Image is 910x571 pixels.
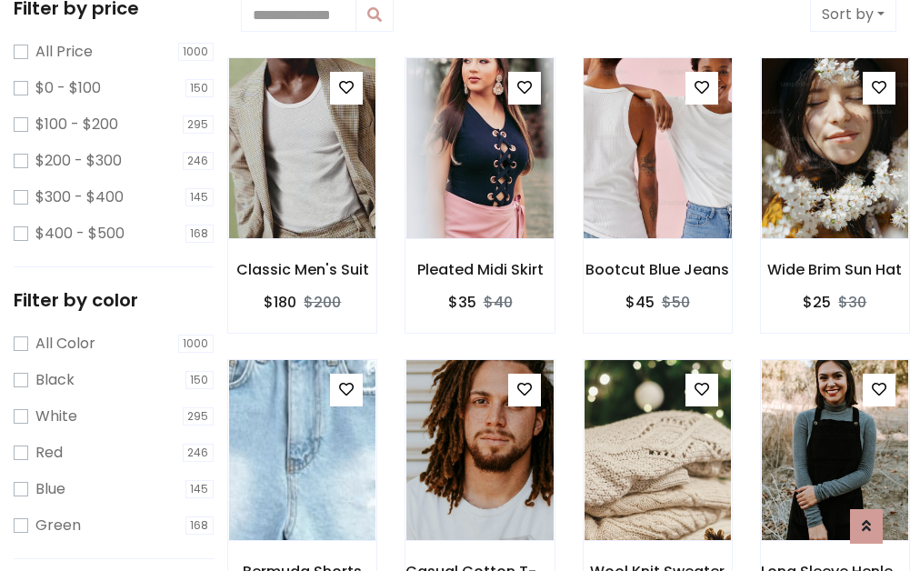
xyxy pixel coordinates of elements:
[185,225,215,243] span: 168
[185,516,215,535] span: 168
[178,335,215,353] span: 1000
[35,150,122,172] label: $200 - $300
[264,294,296,311] h6: $180
[183,444,215,462] span: 246
[183,152,215,170] span: 246
[35,77,101,99] label: $0 - $100
[35,478,65,500] label: Blue
[185,371,215,389] span: 150
[35,114,118,135] label: $100 - $200
[183,407,215,426] span: 295
[405,261,554,278] h6: Pleated Midi Skirt
[178,43,215,61] span: 1000
[35,515,81,536] label: Green
[448,294,476,311] h6: $35
[35,333,95,355] label: All Color
[662,292,690,313] del: $50
[35,442,63,464] label: Red
[304,292,341,313] del: $200
[625,294,655,311] h6: $45
[14,289,214,311] h5: Filter by color
[35,406,77,427] label: White
[185,480,215,498] span: 145
[761,261,909,278] h6: Wide Brim Sun Hat
[185,188,215,206] span: 145
[803,294,831,311] h6: $25
[35,41,93,63] label: All Price
[185,79,215,97] span: 150
[838,292,866,313] del: $30
[484,292,513,313] del: $40
[183,115,215,134] span: 295
[228,261,376,278] h6: Classic Men's Suit
[35,223,125,245] label: $400 - $500
[584,261,732,278] h6: Bootcut Blue Jeans
[35,186,124,208] label: $300 - $400
[35,369,75,391] label: Black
